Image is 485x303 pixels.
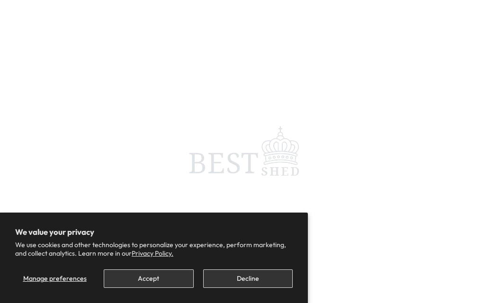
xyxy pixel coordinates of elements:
[104,269,193,288] button: Accept
[23,274,87,283] span: Manage preferences
[15,228,293,236] h2: We value your privacy
[15,241,293,258] p: We use cookies and other technologies to personalize your experience, perform marketing, and coll...
[15,269,94,288] button: Manage preferences
[203,269,293,288] button: Decline
[132,249,173,258] a: Privacy Policy.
